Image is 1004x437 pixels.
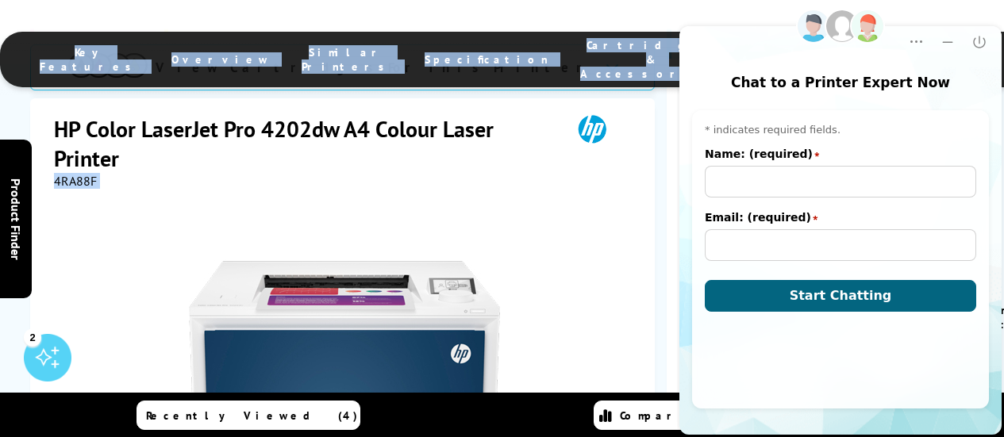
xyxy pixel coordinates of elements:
a: Recently Viewed (4) [137,401,360,430]
h1: HP Color LaserJet Pro 4202dw A4 Colour Laser Printer [54,114,556,173]
span: Key Features [40,45,140,74]
span: Compare Products [620,408,812,423]
button: Start Chatting [28,280,299,312]
span: 4RA88F [54,173,97,189]
span: Cartridges & Accessories [580,38,722,81]
span: Specification [425,52,548,67]
span: Overview [171,52,270,67]
button: Dropdown Menu [223,26,255,58]
span: Product Finder [8,178,24,259]
span: Similar Printers [302,45,393,74]
span: Start Chatting [113,288,215,303]
label: Name: (required) [28,148,136,162]
div: 2 [24,328,41,346]
button: Close [287,26,318,58]
span: * indicates required fields. [28,123,299,137]
label: Email: (required) [28,211,134,225]
img: HP [556,114,629,144]
button: Minimize [255,26,287,58]
div: Chat to a Printer Expert Now [18,75,309,92]
a: Compare Products [594,401,817,430]
span: Recently Viewed (4) [146,408,358,423]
